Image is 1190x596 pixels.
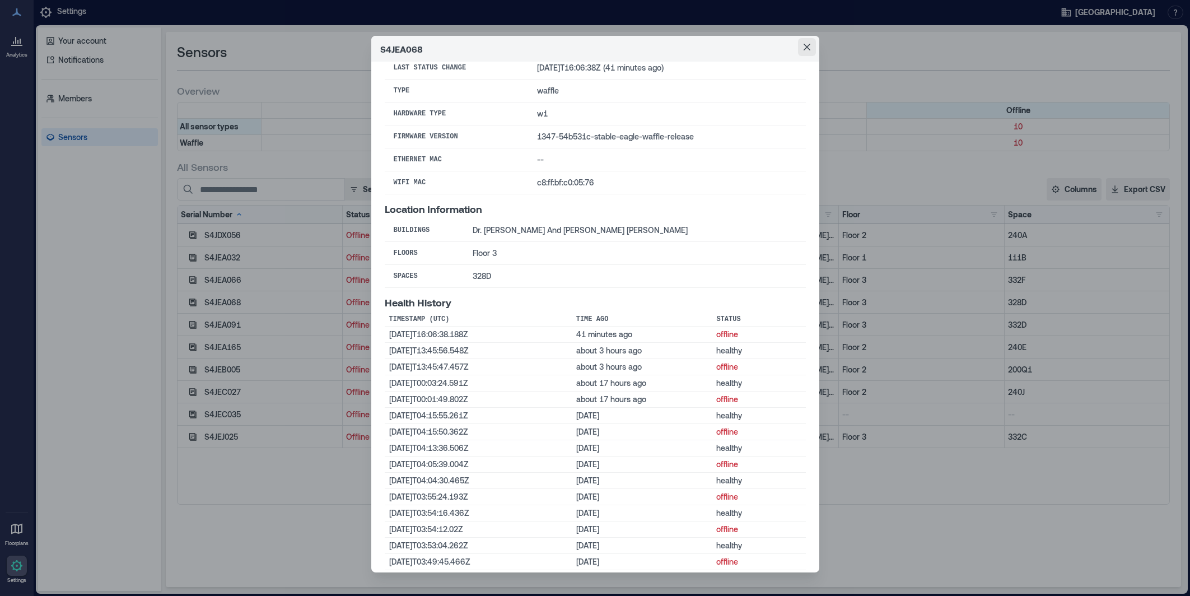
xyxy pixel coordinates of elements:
th: Hardware Type [385,103,529,125]
td: [DATE]T03:54:16.436Z [385,505,572,521]
td: offline [712,392,805,408]
td: [DATE] [572,408,712,424]
th: Last Status Change [385,57,529,80]
td: healthy [712,375,805,392]
td: [DATE] [572,424,712,440]
td: healthy [712,570,805,586]
td: [DATE]T04:04:30.465Z [385,473,572,489]
td: 328D [464,265,805,288]
td: [DATE]T13:45:56.548Z [385,343,572,359]
td: offline [712,424,805,440]
td: -- [528,148,805,171]
td: [DATE] [572,554,712,570]
td: [DATE]T16:06:38.188Z [385,327,572,343]
td: [DATE] [572,570,712,586]
td: [DATE] [572,440,712,457]
td: about 3 hours ago [572,343,712,359]
th: WiFi MAC [385,171,529,194]
td: [DATE]T03:53:04.262Z [385,538,572,554]
td: healthy [712,538,805,554]
th: Type [385,80,529,103]
td: [DATE] [572,457,712,473]
th: Firmware Version [385,125,529,148]
th: Status [712,313,805,327]
td: about 17 hours ago [572,375,712,392]
td: healthy [712,408,805,424]
th: Timestamp (UTC) [385,313,572,327]
th: Spaces [385,265,464,288]
td: [DATE] [572,473,712,489]
td: [DATE]T00:01:49.802Z [385,392,572,408]
td: Floor 3 [464,242,805,265]
button: Close [798,38,816,56]
td: w1 [528,103,805,125]
td: about 3 hours ago [572,359,712,375]
td: [DATE] [572,505,712,521]
td: [DATE] [572,521,712,538]
td: c8:ff:bf:c0:05:76 [528,171,805,194]
td: offline [712,489,805,505]
td: healthy [712,440,805,457]
td: [DATE] [572,489,712,505]
th: Floors [385,242,464,265]
td: [DATE]T03:55:24.193Z [385,489,572,505]
td: [DATE]T04:15:55.261Z [385,408,572,424]
td: [DATE]T13:45:47.457Z [385,359,572,375]
td: [DATE]T00:03:24.591Z [385,375,572,392]
td: offline [712,327,805,343]
td: offline [712,457,805,473]
p: Health History [385,297,806,308]
td: [DATE]T04:05:39.004Z [385,457,572,473]
td: about 17 hours ago [572,392,712,408]
header: S4JEA068 [371,36,819,62]
td: [DATE]T16:06:38Z (41 minutes ago) [528,57,805,80]
td: healthy [712,505,805,521]
td: healthy [712,473,805,489]
td: offline [712,359,805,375]
td: [DATE]T03:49:45.466Z [385,554,572,570]
p: Location Information [385,203,806,215]
td: Dr. [PERSON_NAME] And [PERSON_NAME] [PERSON_NAME] [464,219,805,242]
td: [DATE]T04:13:36.506Z [385,440,572,457]
td: healthy [712,343,805,359]
th: Ethernet MAC [385,148,529,171]
th: Time Ago [572,313,712,327]
th: Buildings [385,219,464,242]
td: [DATE]T03:54:12.02Z [385,521,572,538]
td: 41 minutes ago [572,327,712,343]
td: [DATE]T04:15:50.362Z [385,424,572,440]
td: [DATE]T19:16:53.039Z [385,570,572,586]
td: offline [712,554,805,570]
td: waffle [528,80,805,103]
td: 1347-54b531c-stable-eagle-waffle-release [528,125,805,148]
td: offline [712,521,805,538]
td: [DATE] [572,538,712,554]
